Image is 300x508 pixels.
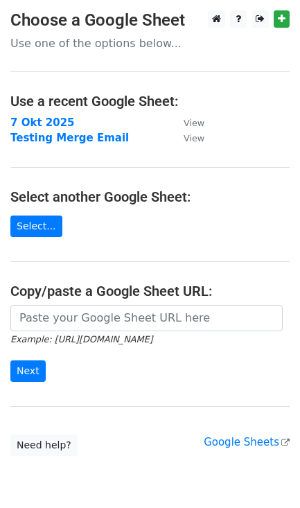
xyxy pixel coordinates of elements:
[10,334,152,344] small: Example: [URL][DOMAIN_NAME]
[10,132,129,144] a: Testing Merge Email
[10,305,283,331] input: Paste your Google Sheet URL here
[10,93,290,110] h4: Use a recent Google Sheet:
[10,360,46,382] input: Next
[10,10,290,30] h3: Choose a Google Sheet
[10,283,290,299] h4: Copy/paste a Google Sheet URL:
[170,116,204,129] a: View
[184,133,204,143] small: View
[184,118,204,128] small: View
[10,435,78,456] a: Need help?
[204,436,290,448] a: Google Sheets
[10,189,290,205] h4: Select another Google Sheet:
[10,36,290,51] p: Use one of the options below...
[10,116,75,129] a: 7 Okt 2025
[10,216,62,237] a: Select...
[170,132,204,144] a: View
